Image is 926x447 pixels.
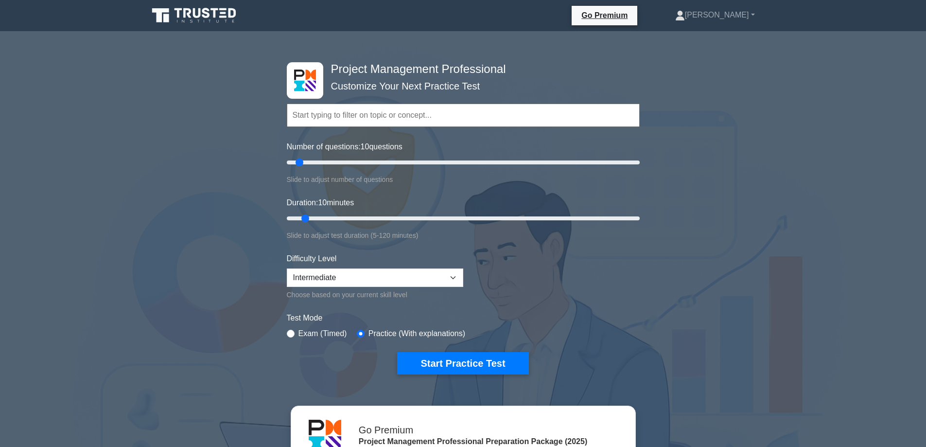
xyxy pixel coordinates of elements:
[368,328,465,340] label: Practice (With explanations)
[287,230,640,241] div: Slide to adjust test duration (5-120 minutes)
[397,352,528,375] button: Start Practice Test
[287,104,640,127] input: Start typing to filter on topic or concept...
[287,253,337,265] label: Difficulty Level
[361,143,369,151] span: 10
[327,62,592,76] h4: Project Management Professional
[298,328,347,340] label: Exam (Timed)
[652,5,778,25] a: [PERSON_NAME]
[318,198,327,207] span: 10
[287,174,640,185] div: Slide to adjust number of questions
[287,197,354,209] label: Duration: minutes
[287,141,402,153] label: Number of questions: questions
[287,289,463,301] div: Choose based on your current skill level
[287,312,640,324] label: Test Mode
[576,9,633,21] a: Go Premium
